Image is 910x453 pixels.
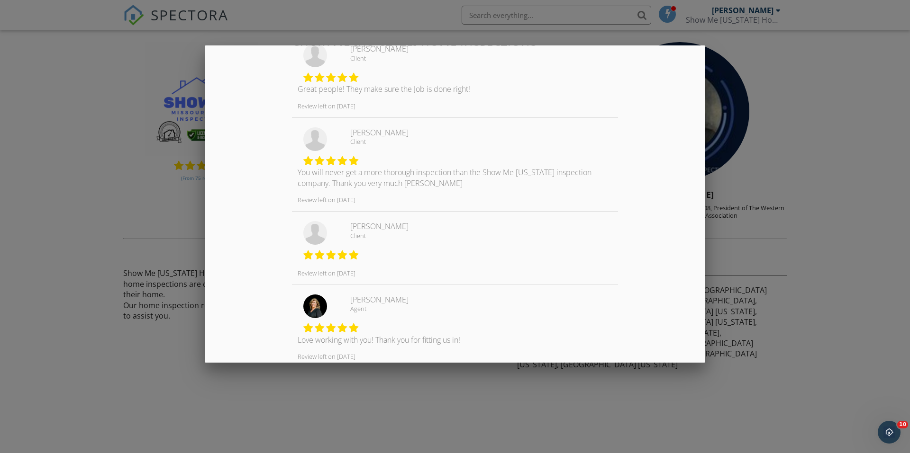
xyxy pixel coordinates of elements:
p: You will never get a more thorough inspection than the Show Me [US_STATE] inspection company. Tha... [292,167,618,188]
p: Love working with you! Thank you for fitting us in! [292,335,618,345]
img: data [303,294,327,318]
div: Client [350,232,612,240]
iframe: Intercom live chat [878,421,901,444]
div: Agent [350,305,612,312]
div: [PERSON_NAME] [350,294,612,305]
div: Review left on [DATE] [292,196,618,204]
div: Review left on [DATE] [292,353,618,360]
div: Client [350,138,612,145]
div: [PERSON_NAME] [350,44,612,54]
div: Review left on [DATE] [292,102,618,110]
div: [PERSON_NAME] [350,127,612,138]
div: Review left on [DATE] [292,269,618,277]
p: Great people! They make sure the Job is done right! [292,84,618,94]
div: Client [350,54,612,62]
img: default-user-f0147aede5fd5fa78ca7ade42f37bd4542148d508eef1c3d3ea960f66861d68b.jpg [303,127,327,151]
span: 10 [897,421,908,428]
div: [PERSON_NAME] [350,221,612,231]
img: default-user-f0147aede5fd5fa78ca7ade42f37bd4542148d508eef1c3d3ea960f66861d68b.jpg [303,44,327,67]
img: default-user-f0147aede5fd5fa78ca7ade42f37bd4542148d508eef1c3d3ea960f66861d68b.jpg [303,221,327,245]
